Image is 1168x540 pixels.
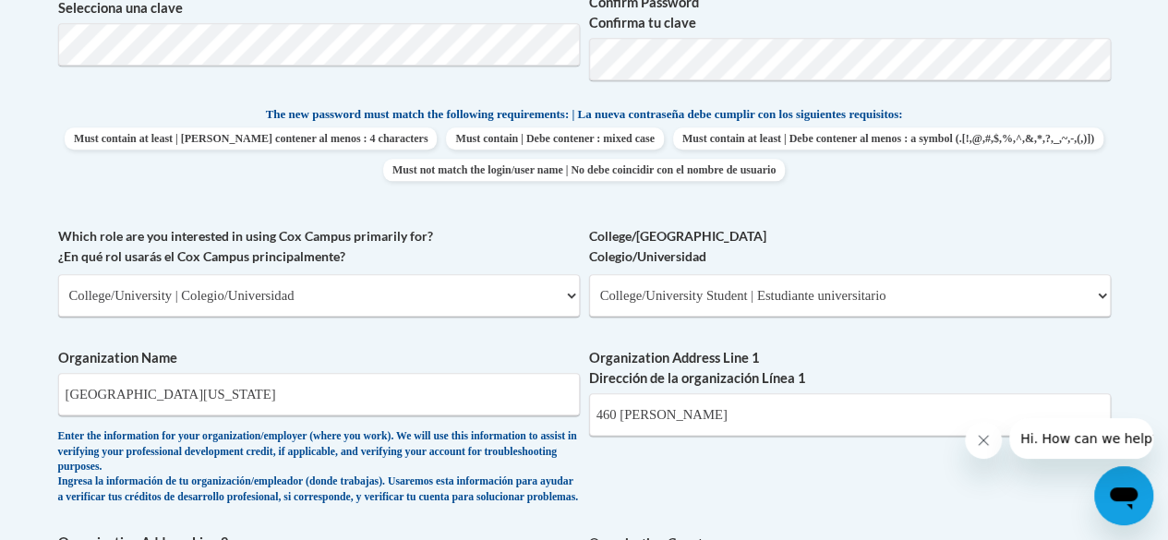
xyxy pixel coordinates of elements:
span: Must contain at least | [PERSON_NAME] contener al menos : 4 characters [65,127,437,150]
label: Organization Name [58,348,580,368]
span: Must contain | Debe contener : mixed case [446,127,663,150]
span: Hi. How can we help? [11,13,150,28]
input: Metadata input [589,393,1111,436]
span: The new password must match the following requirements: | La nueva contraseña debe cumplir con lo... [266,106,903,123]
label: College/[GEOGRAPHIC_DATA] Colegio/Universidad [589,226,1111,267]
label: Organization Address Line 1 Dirección de la organización Línea 1 [589,348,1111,389]
span: Must not match the login/user name | No debe coincidir con el nombre de usuario [383,159,785,181]
iframe: Close message [965,422,1002,459]
input: Metadata input [58,373,580,415]
iframe: Message from company [1009,418,1153,459]
div: Enter the information for your organization/employer (where you work). We will use this informati... [58,429,580,505]
span: Must contain at least | Debe contener al menos : a symbol (.[!,@,#,$,%,^,&,*,?,_,~,-,(,)]) [673,127,1103,150]
label: Which role are you interested in using Cox Campus primarily for? ¿En qué rol usarás el Cox Campus... [58,226,580,267]
iframe: Button to launch messaging window [1094,466,1153,525]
